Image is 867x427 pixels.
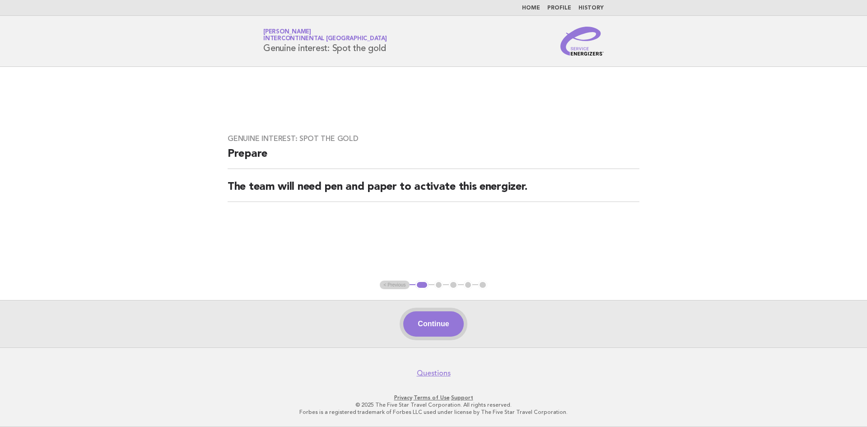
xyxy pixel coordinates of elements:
a: Profile [547,5,571,11]
button: Continue [403,311,463,337]
a: Support [451,394,473,401]
a: Questions [417,369,451,378]
p: · · [157,394,710,401]
h3: Genuine interest: Spot the gold [228,134,639,143]
button: 1 [415,281,429,290]
h1: Genuine interest: Spot the gold [263,29,387,53]
h2: Prepare [228,147,639,169]
a: History [578,5,604,11]
img: Service Energizers [560,27,604,56]
a: [PERSON_NAME]InterContinental [GEOGRAPHIC_DATA] [263,29,387,42]
p: © 2025 The Five Star Travel Corporation. All rights reserved. [157,401,710,408]
a: Home [522,5,540,11]
p: Forbes is a registered trademark of Forbes LLC used under license by The Five Star Travel Corpora... [157,408,710,416]
span: InterContinental [GEOGRAPHIC_DATA] [263,36,387,42]
a: Privacy [394,394,412,401]
a: Terms of Use [414,394,450,401]
h2: The team will need pen and paper to activate this energizer. [228,180,639,202]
